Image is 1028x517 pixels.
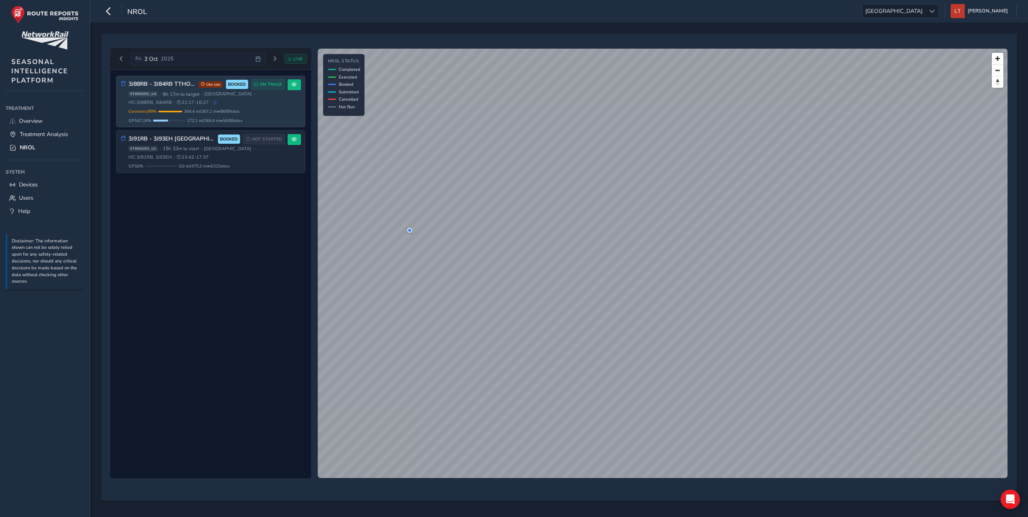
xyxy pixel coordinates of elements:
span: • [254,92,255,96]
span: HC: 3J88RB, 3J84RB [128,99,172,105]
canvas: Map [318,49,1007,478]
span: 172.1 mi / 364.4 mi • 56 / 88 sites [187,118,242,124]
button: Reset bearing to north [992,76,1003,88]
span: ST898203_v1 [128,146,158,151]
span: • [253,147,255,151]
span: GPS 47.24 % [128,118,151,124]
img: rr logo [11,6,79,24]
span: Not Run [339,104,355,110]
a: Help [6,205,84,218]
span: BOOKED [220,136,238,143]
span: 2025 [161,55,174,62]
span: [GEOGRAPHIC_DATA] [862,4,925,18]
button: [PERSON_NAME] [951,4,1011,18]
span: [PERSON_NAME] [968,4,1008,18]
span: Treatment Analysis [20,130,68,138]
span: • [201,147,202,151]
span: • [174,100,175,105]
a: Users [6,191,84,205]
span: Submitted [339,89,359,95]
p: Disclaimer: The information shown can not be solely relied upon for any safety-related decisions,... [12,238,80,285]
span: Cancelled [339,96,358,102]
span: • [160,92,161,96]
span: ST898202_v4 [128,91,158,97]
span: NOT STARTED [252,136,282,143]
span: • [174,155,175,159]
span: Overview [19,117,43,125]
span: Completed [339,66,360,72]
span: 0.0 mi / 475.3 mi • 0 / 223 sites [179,163,230,169]
button: Previous day [115,54,128,64]
button: Zoom in [992,53,1003,64]
span: BOOKED [228,81,246,88]
span: NROL [20,144,35,151]
span: • [160,147,161,151]
span: GPS 0 % [128,163,143,169]
span: 14m late [199,81,223,88]
div: Open Intercom Messenger [1001,490,1020,509]
img: diamond-layout [951,4,965,18]
a: Overview [6,114,84,128]
a: NROL [6,141,84,154]
span: 15h 32m to start [163,145,199,152]
a: Devices [6,178,84,191]
span: HC: 3J91RB, 3J93EH [128,154,172,160]
span: [GEOGRAPHIC_DATA] [204,146,251,152]
h3: 3J88RB - 3J84RB TTHO East Mids & Potteries (Kettering first) [128,81,196,88]
span: 364.4 mi / 367.1 mi • 88 / 89 sites [184,108,240,114]
span: Fri [135,55,141,62]
button: Zoom out [992,64,1003,76]
span: SEASONAL INTELLIGENCE PLATFORM [11,57,68,85]
h3: 3J91RB - 3J93EH [GEOGRAPHIC_DATA] Mainline South [128,136,215,143]
img: customer logo [21,31,68,50]
h4: NROL Status [328,59,360,64]
span: ON TRACK [260,81,282,88]
a: Treatment Analysis [6,128,84,141]
span: 23:42 - 17:37 [177,154,209,160]
span: NROL [127,7,147,18]
span: 8h 17m to target [163,91,199,97]
span: Executed [339,74,357,80]
span: Booked [339,81,353,87]
button: Next day [268,54,282,64]
span: Users [19,194,33,202]
span: [GEOGRAPHIC_DATA] [204,91,252,97]
div: Treatment [6,102,84,114]
span: LIVE [293,56,303,62]
span: • [201,92,203,96]
div: System [6,166,84,178]
span: Help [18,207,30,215]
span: 21:17 - 16:27 [177,99,209,105]
span: Geometry 99 % [128,108,157,114]
span: 3 Oct [144,55,158,63]
span: Devices [19,181,38,188]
